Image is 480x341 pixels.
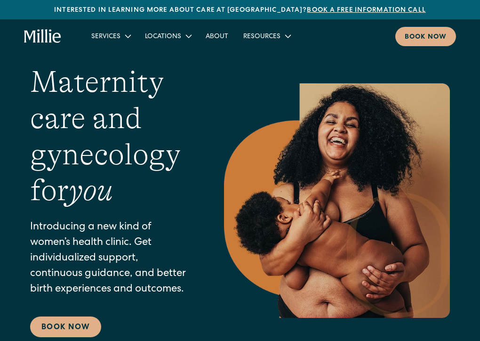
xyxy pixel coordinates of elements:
a: Book a free information call [307,7,425,14]
div: Locations [137,28,198,44]
a: Book now [395,27,456,46]
div: Resources [236,28,297,44]
div: Locations [145,32,181,42]
p: Introducing a new kind of women’s health clinic. Get individualized support, continuous guidance,... [30,220,186,298]
h1: Maternity care and gynecology for [30,64,186,209]
a: Book Now [30,317,101,337]
div: Services [84,28,137,44]
div: Services [91,32,120,42]
em: you [69,173,113,207]
img: Smiling mother with her baby in arms, celebrating body positivity and the nurturing bond of postp... [224,83,450,318]
a: home [24,29,61,44]
a: About [198,28,236,44]
div: Book now [405,32,447,42]
div: Resources [243,32,280,42]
